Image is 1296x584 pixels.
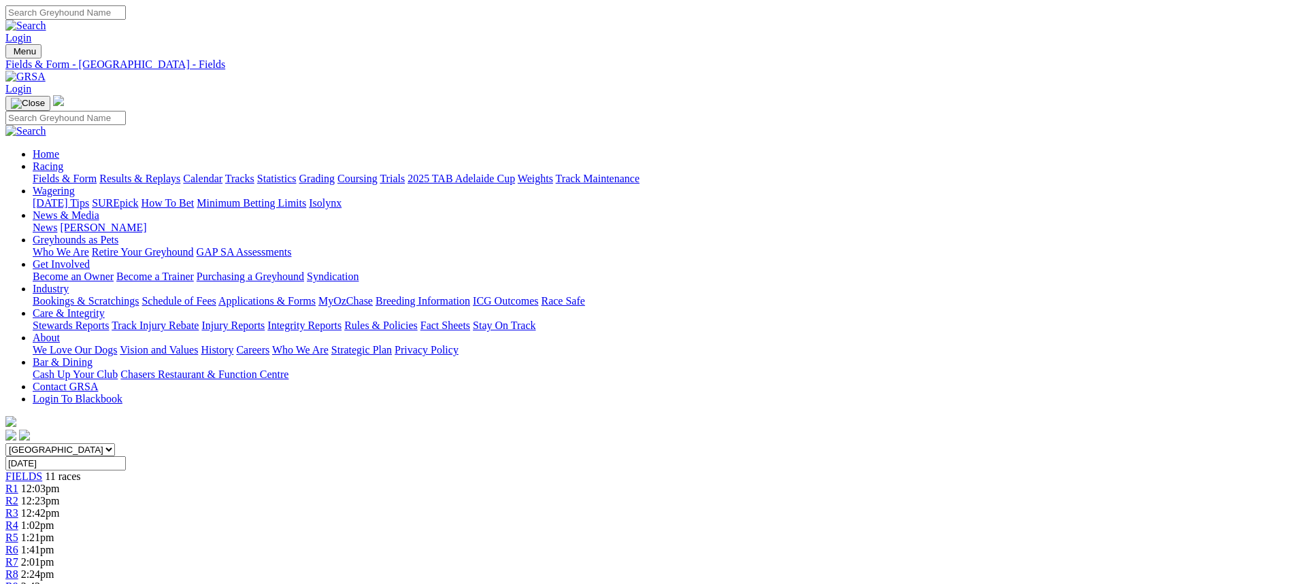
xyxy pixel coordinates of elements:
[197,271,304,282] a: Purchasing a Greyhound
[299,173,335,184] a: Grading
[53,95,64,106] img: logo-grsa-white.png
[376,295,470,307] a: Breeding Information
[473,295,538,307] a: ICG Outcomes
[380,173,405,184] a: Trials
[307,271,359,282] a: Syndication
[99,173,180,184] a: Results & Replays
[318,295,373,307] a: MyOzChase
[5,20,46,32] img: Search
[33,295,139,307] a: Bookings & Scratchings
[33,209,99,221] a: News & Media
[236,344,269,356] a: Careers
[33,271,1291,283] div: Get Involved
[33,148,59,160] a: Home
[33,368,118,380] a: Cash Up Your Club
[197,246,292,258] a: GAP SA Assessments
[33,332,60,343] a: About
[33,222,1291,234] div: News & Media
[21,519,54,531] span: 1:02pm
[5,470,42,482] a: FIELDS
[33,197,1291,209] div: Wagering
[33,344,117,356] a: We Love Our Dogs
[309,197,342,209] a: Isolynx
[33,356,93,368] a: Bar & Dining
[5,519,18,531] span: R4
[14,46,36,56] span: Menu
[5,507,18,519] a: R3
[33,160,63,172] a: Racing
[201,344,233,356] a: History
[21,556,54,568] span: 2:01pm
[33,173,97,184] a: Fields & Form
[337,173,378,184] a: Coursing
[33,222,57,233] a: News
[5,532,18,543] a: R5
[5,456,126,470] input: Select date
[33,246,89,258] a: Who We Are
[33,246,1291,258] div: Greyhounds as Pets
[33,393,122,405] a: Login To Blackbook
[408,173,515,184] a: 2025 TAB Adelaide Cup
[33,344,1291,356] div: About
[116,271,194,282] a: Become a Trainer
[33,197,89,209] a: [DATE] Tips
[556,173,639,184] a: Track Maintenance
[21,544,54,555] span: 1:41pm
[5,5,126,20] input: Search
[92,246,194,258] a: Retire Your Greyhound
[257,173,297,184] a: Statistics
[33,258,90,270] a: Get Involved
[473,320,535,331] a: Stay On Track
[201,320,265,331] a: Injury Reports
[5,430,16,441] img: facebook.svg
[5,568,18,580] a: R8
[33,271,114,282] a: Become an Owner
[5,483,18,494] a: R1
[518,173,553,184] a: Weights
[33,320,109,331] a: Stewards Reports
[541,295,584,307] a: Race Safe
[33,173,1291,185] div: Racing
[5,416,16,427] img: logo-grsa-white.png
[395,344,459,356] a: Privacy Policy
[331,344,392,356] a: Strategic Plan
[5,544,18,555] a: R6
[225,173,254,184] a: Tracks
[21,507,60,519] span: 12:42pm
[5,96,50,111] button: Toggle navigation
[218,295,316,307] a: Applications & Forms
[21,568,54,580] span: 2:24pm
[21,495,60,506] span: 12:23pm
[142,197,195,209] a: How To Bet
[5,83,31,95] a: Login
[5,556,18,568] a: R7
[45,470,80,482] span: 11 races
[267,320,342,331] a: Integrity Reports
[5,125,46,137] img: Search
[344,320,418,331] a: Rules & Policies
[5,58,1291,71] a: Fields & Form - [GEOGRAPHIC_DATA] - Fields
[33,320,1291,332] div: Care & Integrity
[33,234,118,245] a: Greyhounds as Pets
[33,368,1291,381] div: Bar & Dining
[5,495,18,506] a: R2
[33,185,75,196] a: Wagering
[183,173,222,184] a: Calendar
[21,483,60,494] span: 12:03pm
[92,197,138,209] a: SUREpick
[112,320,199,331] a: Track Injury Rebate
[197,197,306,209] a: Minimum Betting Limits
[33,381,98,392] a: Contact GRSA
[33,307,105,319] a: Care & Integrity
[272,344,329,356] a: Who We Are
[5,44,41,58] button: Toggle navigation
[33,295,1291,307] div: Industry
